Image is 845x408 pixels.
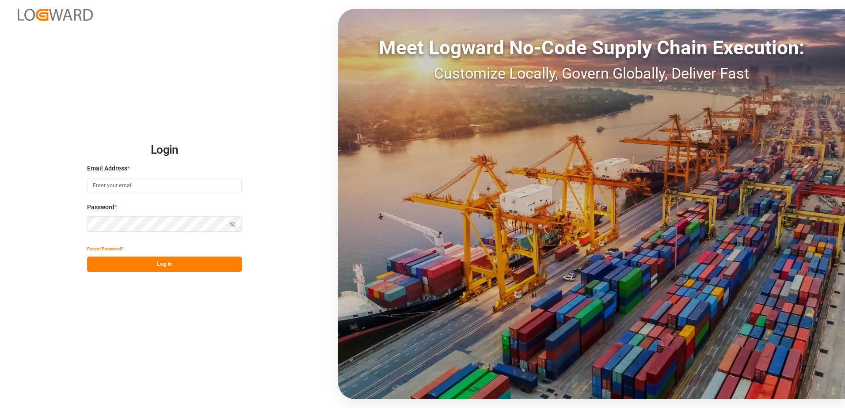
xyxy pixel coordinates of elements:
[338,33,845,62] div: Meet Logward No-Code Supply Chain Execution:
[87,257,242,272] button: Log In
[87,203,114,212] span: Password
[18,9,93,21] img: Logward_new_orange.png
[338,62,845,85] div: Customize Locally, Govern Globally, Deliver Fast
[87,178,242,193] input: Enter your email
[87,241,123,257] button: Forgot Password?
[87,136,242,164] h2: Login
[87,164,127,173] span: Email Address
